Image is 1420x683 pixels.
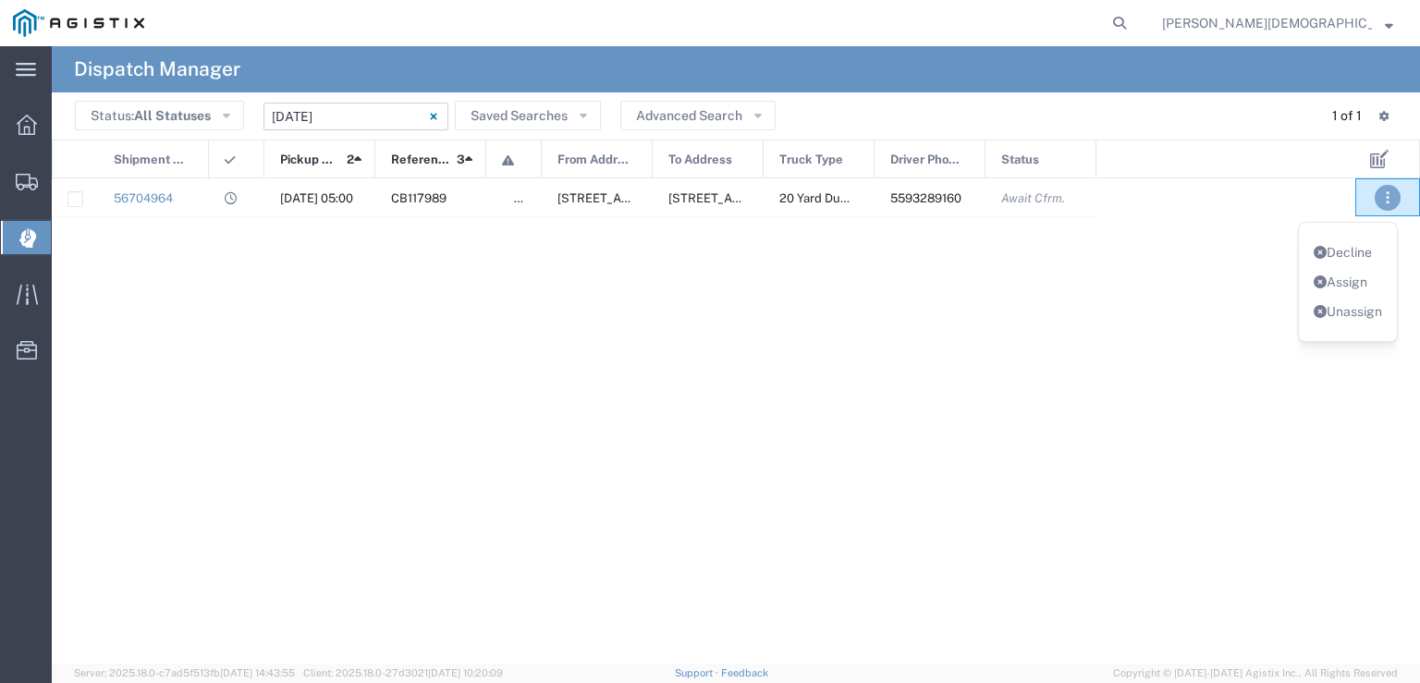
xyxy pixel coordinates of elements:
[890,140,965,179] span: Driver Phone No.
[75,101,244,130] button: Status:All Statuses
[280,191,353,205] span: 09/04/2025, 05:00
[428,667,503,678] span: [DATE] 10:20:09
[1001,191,1065,205] span: Await Cfrm.
[721,667,768,678] a: Feedback
[1332,106,1365,126] div: 1 of 1
[134,108,211,123] span: All Statuses
[457,140,465,179] span: 3
[13,9,144,37] img: logo
[514,191,542,205] span: false
[347,140,354,179] span: 2
[890,191,961,205] span: 5593289160
[74,46,240,92] h4: Dispatch Manager
[114,191,173,205] a: 56704964
[1113,665,1398,681] span: Copyright © [DATE]-[DATE] Agistix Inc., All Rights Reserved
[620,101,776,130] button: Advanced Search
[280,140,340,179] span: Pickup Date and Time
[1161,12,1394,34] button: [PERSON_NAME][DEMOGRAPHIC_DATA]
[675,667,721,678] a: Support
[668,140,732,179] span: To Address
[220,667,295,678] span: [DATE] 14:43:55
[114,140,189,179] span: Shipment No.
[391,191,447,205] span: CB117989
[455,101,601,130] button: Saved Searches
[1314,245,1372,260] a: Decline
[779,191,893,205] span: 20 Yard Dump Truck
[1001,140,1039,179] span: Status
[668,191,852,205] span: 201 Hydril Rd, Avenal, California, 93204, United States
[1162,13,1372,33] span: Riley Templeman
[1386,187,1389,209] span: . . .
[557,140,632,179] span: From Address
[1314,304,1382,319] a: Unassign
[74,667,295,678] span: Server: 2025.18.0-c7ad5f513fb
[1314,274,1367,289] a: Assign
[303,667,503,678] span: Client: 2025.18.0-27d3021
[391,140,450,179] span: Reference
[779,140,843,179] span: Truck Type
[1375,185,1401,211] button: ...
[557,191,741,205] span: 2401 Coffee Rd, Bakersfield, California, 93308, United States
